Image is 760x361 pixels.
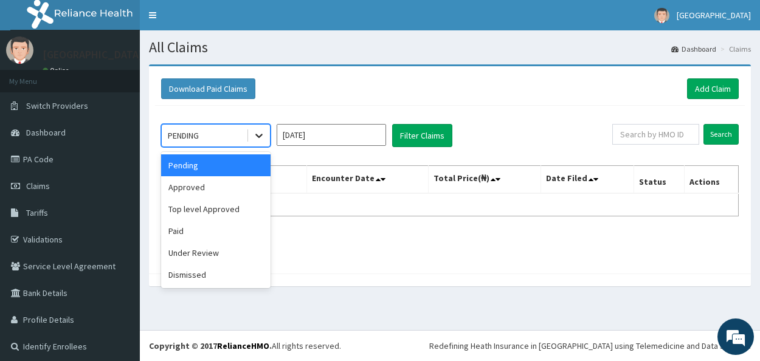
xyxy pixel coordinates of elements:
[161,220,271,242] div: Paid
[168,129,199,142] div: PENDING
[26,127,66,138] span: Dashboard
[677,10,751,21] span: [GEOGRAPHIC_DATA]
[161,198,271,220] div: Top level Approved
[161,176,271,198] div: Approved
[43,49,143,60] p: [GEOGRAPHIC_DATA]
[307,166,429,194] th: Encounter Date
[26,180,50,191] span: Claims
[161,242,271,264] div: Under Review
[392,124,452,147] button: Filter Claims
[26,207,48,218] span: Tariffs
[654,8,669,23] img: User Image
[687,78,739,99] a: Add Claim
[703,124,739,145] input: Search
[428,166,541,194] th: Total Price(₦)
[217,340,269,351] a: RelianceHMO
[43,66,72,75] a: Online
[6,36,33,64] img: User Image
[634,166,685,194] th: Status
[161,264,271,286] div: Dismissed
[149,40,751,55] h1: All Claims
[717,44,751,54] li: Claims
[161,154,271,176] div: Pending
[140,330,760,361] footer: All rights reserved.
[277,124,386,146] input: Select Month and Year
[671,44,716,54] a: Dashboard
[612,124,699,145] input: Search by HMO ID
[26,100,88,111] span: Switch Providers
[161,78,255,99] button: Download Paid Claims
[149,340,272,351] strong: Copyright © 2017 .
[684,166,738,194] th: Actions
[541,166,634,194] th: Date Filed
[429,340,751,352] div: Redefining Heath Insurance in [GEOGRAPHIC_DATA] using Telemedicine and Data Science!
